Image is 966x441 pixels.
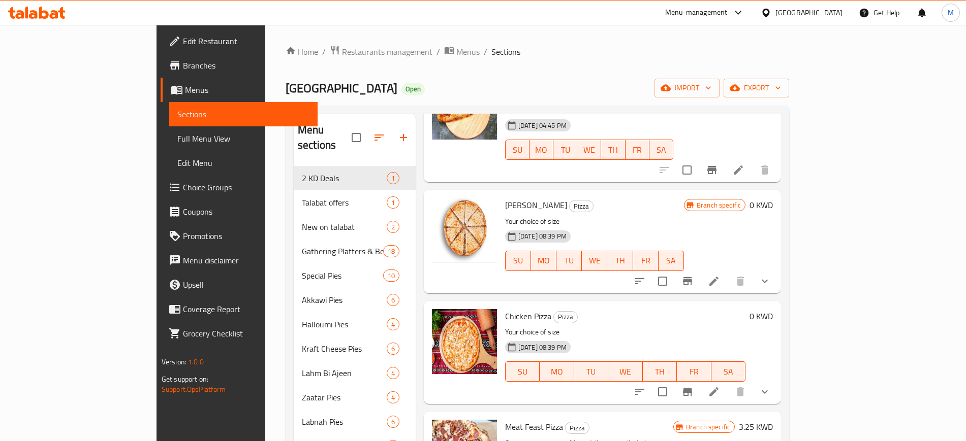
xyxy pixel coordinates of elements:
[330,45,432,58] a: Restaurants management
[302,172,387,184] span: 2 KD Deals
[387,391,399,403] div: items
[183,303,309,315] span: Coverage Report
[302,196,387,209] span: Talabat offers
[732,82,781,94] span: export
[675,269,700,293] button: Branch-specific-item
[601,140,625,160] button: TH
[534,143,549,157] span: MO
[342,46,432,58] span: Restaurants management
[681,364,707,379] span: FR
[708,386,720,398] a: Edit menu item
[294,288,416,312] div: Akkawi Pies6
[302,245,383,257] span: Gathering Platters & Boxes
[161,199,318,224] a: Coupons
[188,355,204,368] span: 1.0.0
[169,102,318,126] a: Sections
[544,364,570,379] span: MO
[387,318,399,330] div: items
[535,253,552,268] span: MO
[387,320,399,329] span: 4
[514,121,571,130] span: [DATE] 04:45 PM
[302,294,387,306] div: Akkawi Pies
[608,361,643,382] button: WE
[177,157,309,169] span: Edit Menu
[510,143,525,157] span: SU
[294,263,416,288] div: Special Pies10
[652,270,673,292] span: Select to update
[161,29,318,53] a: Edit Restaurant
[401,85,425,93] span: Open
[391,125,416,150] button: Add section
[161,321,318,346] a: Grocery Checklist
[514,231,571,241] span: [DATE] 08:39 PM
[637,253,655,268] span: FR
[161,53,318,78] a: Branches
[531,251,556,271] button: MO
[553,311,578,323] div: Pizza
[529,140,553,160] button: MO
[162,372,208,386] span: Get support on:
[574,361,609,382] button: TU
[437,46,440,58] li: /
[753,380,777,404] button: show more
[484,46,487,58] li: /
[750,198,773,212] h6: 0 KWD
[655,79,720,97] button: import
[387,344,399,354] span: 6
[294,361,416,385] div: Lahm Bi Ajeen4
[387,196,399,209] div: items
[294,312,416,336] div: Halloumi Pies4
[643,361,677,382] button: TH
[505,215,684,228] p: Your choice of size
[183,254,309,266] span: Menu disclaimer
[663,253,680,268] span: SA
[387,367,399,379] div: items
[630,143,645,157] span: FR
[693,200,745,210] span: Branch specific
[183,35,309,47] span: Edit Restaurant
[387,295,399,305] span: 6
[302,221,387,233] span: New on talabat
[161,175,318,199] a: Choice Groups
[346,127,367,148] span: Select all sections
[676,159,698,181] span: Select to update
[682,422,734,432] span: Branch specific
[294,215,416,239] div: New on talabat2
[302,391,387,403] span: Zaatar Pies
[183,181,309,193] span: Choice Groups
[578,364,605,379] span: TU
[759,275,771,287] svg: Show Choices
[505,251,531,271] button: SU
[759,386,771,398] svg: Show Choices
[302,343,387,355] div: Kraft Cheese Pies
[432,309,497,374] img: Chicken Pizza
[387,172,399,184] div: items
[732,164,744,176] a: Edit menu item
[383,269,399,282] div: items
[505,197,567,213] span: [PERSON_NAME]
[367,125,391,150] span: Sort sections
[294,410,416,434] div: Labnah Pies6
[948,7,954,18] span: M
[387,222,399,232] span: 2
[566,422,589,434] span: Pizza
[711,361,746,382] button: SA
[161,297,318,321] a: Coverage Report
[294,190,416,215] div: Talabat offers1
[401,83,425,95] div: Open
[432,198,497,263] img: Margaretta Pizza
[162,355,186,368] span: Version:
[607,251,633,271] button: TH
[605,143,621,157] span: TH
[715,364,742,379] span: SA
[505,419,563,434] span: Meat Feast Pizza
[387,368,399,378] span: 4
[775,7,843,18] div: [GEOGRAPHIC_DATA]
[302,367,387,379] span: Lahm Bi Ajeen
[302,269,383,282] span: Special Pies
[700,158,724,182] button: Branch-specific-item
[183,59,309,72] span: Branches
[553,140,577,160] button: TU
